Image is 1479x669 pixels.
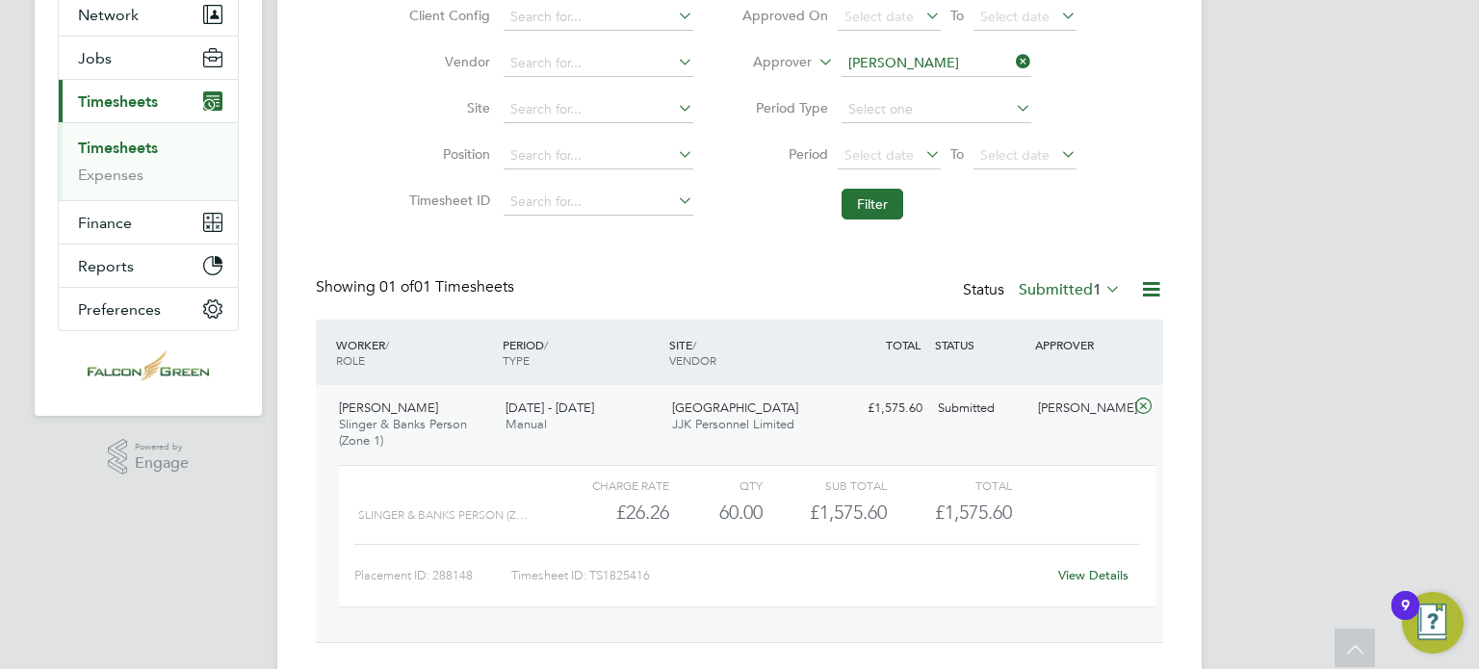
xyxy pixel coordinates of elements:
[945,3,970,28] span: To
[331,327,498,377] div: WORKER
[844,8,914,25] span: Select date
[59,122,238,200] div: Timesheets
[669,474,763,497] div: QTY
[59,244,238,287] button: Reports
[354,560,511,591] div: Placement ID: 288148
[664,327,831,377] div: SITE
[980,8,1050,25] span: Select date
[78,92,158,111] span: Timesheets
[403,53,490,70] label: Vendor
[403,99,490,116] label: Site
[503,352,530,368] span: TYPE
[887,474,1011,497] div: Total
[844,146,914,164] span: Select date
[403,145,490,163] label: Position
[88,350,209,381] img: falcongreen-logo-retina.png
[544,337,548,352] span: /
[135,439,189,455] span: Powered by
[506,416,547,432] span: Manual
[59,37,238,79] button: Jobs
[930,393,1030,425] div: Submitted
[763,497,887,528] div: £1,575.60
[78,49,112,67] span: Jobs
[59,201,238,244] button: Finance
[316,277,518,297] div: Showing
[692,337,696,352] span: /
[504,142,693,169] input: Search for...
[1093,280,1102,299] span: 1
[1030,393,1130,425] div: [PERSON_NAME]
[1030,327,1130,362] div: APPROVER
[1401,605,1410,630] div: 9
[78,214,132,232] span: Finance
[669,497,763,528] div: 60.00
[741,7,828,24] label: Approved On
[403,7,490,24] label: Client Config
[78,257,134,275] span: Reports
[545,474,669,497] div: Charge rate
[830,393,930,425] div: £1,575.60
[672,416,794,432] span: JJK Personnel Limited
[358,508,528,522] span: Slinger & Banks Person (Z…
[842,96,1031,123] input: Select one
[930,327,1030,362] div: STATUS
[1019,280,1121,299] label: Submitted
[108,439,190,476] a: Powered byEngage
[545,497,669,528] div: £26.26
[1402,592,1464,654] button: Open Resource Center, 9 new notifications
[504,189,693,216] input: Search for...
[78,139,158,157] a: Timesheets
[763,474,887,497] div: Sub Total
[980,146,1050,164] span: Select date
[58,350,239,381] a: Go to home page
[842,189,903,219] button: Filter
[78,300,161,319] span: Preferences
[403,192,490,209] label: Timesheet ID
[379,277,414,296] span: 01 of
[339,416,467,449] span: Slinger & Banks Person (Zone 1)
[59,80,238,122] button: Timesheets
[135,455,189,472] span: Engage
[385,337,389,352] span: /
[504,96,693,123] input: Search for...
[504,4,693,31] input: Search for...
[506,399,594,416] span: [DATE] - [DATE]
[842,50,1031,77] input: Search for...
[1058,567,1129,583] a: View Details
[504,50,693,77] input: Search for...
[336,352,365,368] span: ROLE
[886,337,921,352] span: TOTAL
[669,352,716,368] span: VENDOR
[78,166,143,184] a: Expenses
[59,288,238,330] button: Preferences
[935,501,1012,524] span: £1,575.60
[379,277,514,296] span: 01 Timesheets
[725,53,812,72] label: Approver
[672,399,798,416] span: [GEOGRAPHIC_DATA]
[945,142,970,167] span: To
[741,145,828,163] label: Period
[498,327,664,377] div: PERIOD
[78,6,139,24] span: Network
[741,99,828,116] label: Period Type
[511,560,1046,591] div: Timesheet ID: TS1825416
[963,277,1125,304] div: Status
[339,399,438,416] span: [PERSON_NAME]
